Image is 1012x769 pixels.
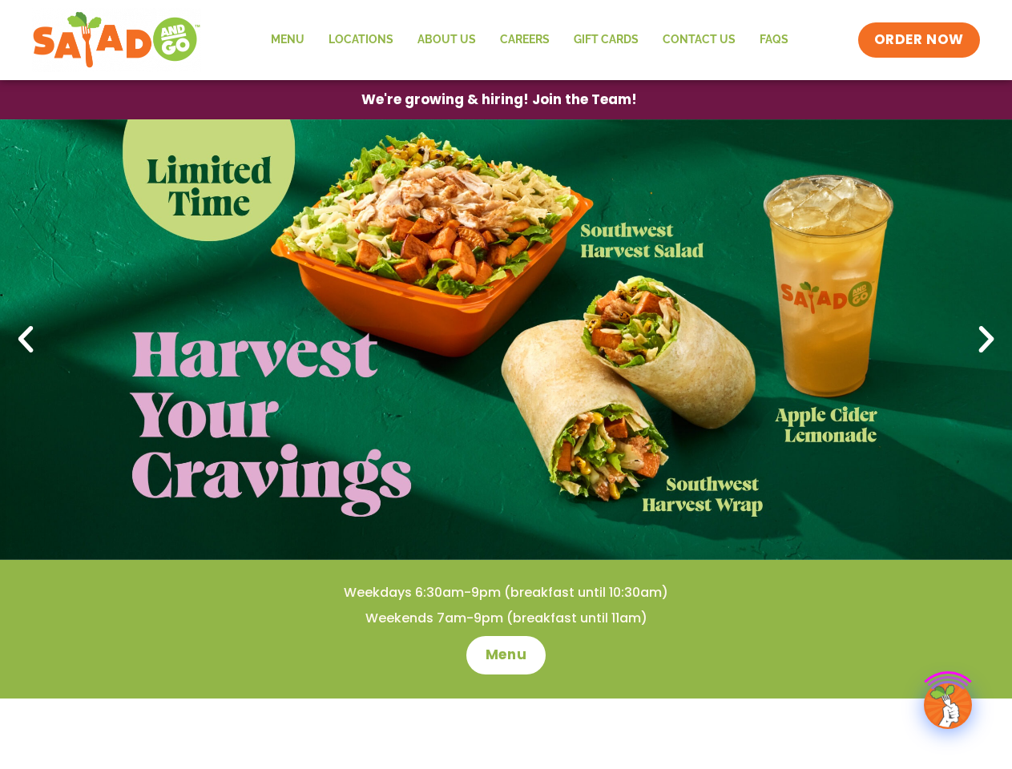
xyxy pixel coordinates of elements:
a: About Us [405,22,488,58]
a: Contact Us [651,22,748,58]
nav: Menu [259,22,800,58]
span: Menu [486,646,526,665]
a: GIFT CARDS [562,22,651,58]
h4: Weekends 7am-9pm (breakfast until 11am) [32,610,980,627]
a: We're growing & hiring! Join the Team! [337,81,661,119]
a: Menu [466,636,546,674]
a: Locations [317,22,405,58]
img: new-SAG-logo-768×292 [32,8,201,72]
a: FAQs [748,22,800,58]
a: ORDER NOW [858,22,980,58]
span: ORDER NOW [874,30,964,50]
h4: Weekdays 6:30am-9pm (breakfast until 10:30am) [32,584,980,602]
a: Menu [259,22,317,58]
a: Careers [488,22,562,58]
span: We're growing & hiring! Join the Team! [361,93,637,107]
